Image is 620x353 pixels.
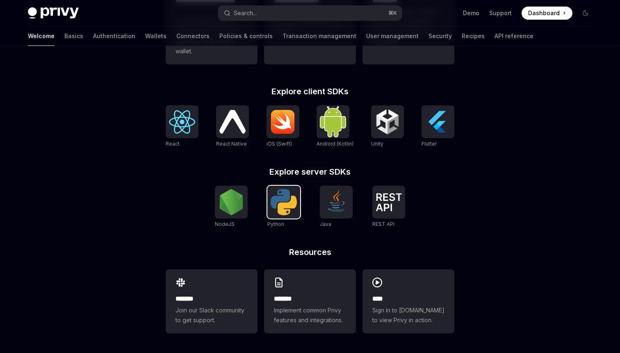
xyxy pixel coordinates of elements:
[219,110,246,133] img: React Native
[489,9,512,17] a: Support
[372,186,405,228] a: REST APIREST API
[166,105,198,148] a: ReactReact
[522,7,572,20] a: Dashboard
[362,269,454,333] a: ****Sign in to [DOMAIN_NAME] to view Privy in action.
[320,106,346,137] img: Android (Kotlin)
[169,110,195,134] img: React
[366,26,419,46] a: User management
[271,189,297,215] img: Python
[166,269,258,333] a: **** **Join our Slack community to get support.
[215,221,235,227] span: NodeJS
[267,186,300,228] a: PythonPython
[425,109,451,135] img: Flutter
[267,221,284,227] span: Python
[372,221,394,227] span: REST API
[495,26,533,46] a: API reference
[93,26,135,46] a: Authentication
[283,26,356,46] a: Transaction management
[323,189,349,215] img: Java
[264,269,356,333] a: **** **Implement common Privy features and integrations.
[166,168,454,176] h2: Explore server SDKs
[528,9,560,17] span: Dashboard
[270,109,296,134] img: iOS (Swift)
[145,26,166,46] a: Wallets
[166,248,454,256] h2: Resources
[317,141,353,147] span: Android (Kotlin)
[371,105,404,148] a: UnityUnity
[267,105,299,148] a: iOS (Swift)iOS (Swift)
[463,9,479,17] a: Demo
[216,105,249,148] a: React NativeReact Native
[176,305,248,325] span: Join our Slack community to get support.
[422,105,454,148] a: FlutterFlutter
[166,141,180,147] span: React
[166,87,454,96] h2: Explore client SDKs
[219,26,273,46] a: Policies & controls
[374,109,401,135] img: Unity
[218,189,244,215] img: NodeJS
[28,7,79,19] img: dark logo
[267,141,292,147] span: iOS (Swift)
[216,141,247,147] span: React Native
[320,221,331,227] span: Java
[422,141,437,147] span: Flutter
[429,26,452,46] a: Security
[371,141,383,147] span: Unity
[176,26,210,46] a: Connectors
[28,26,55,46] a: Welcome
[274,305,346,325] span: Implement common Privy features and integrations.
[64,26,83,46] a: Basics
[317,105,353,148] a: Android (Kotlin)Android (Kotlin)
[372,305,444,325] span: Sign in to [DOMAIN_NAME] to view Privy in action.
[215,186,248,228] a: NodeJSNodeJS
[320,186,353,228] a: JavaJava
[579,7,592,20] button: Toggle dark mode
[234,8,257,18] div: Search...
[388,10,397,16] span: ⌘ K
[376,193,402,211] img: REST API
[462,26,485,46] a: Recipes
[218,6,402,20] button: Search...⌘K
